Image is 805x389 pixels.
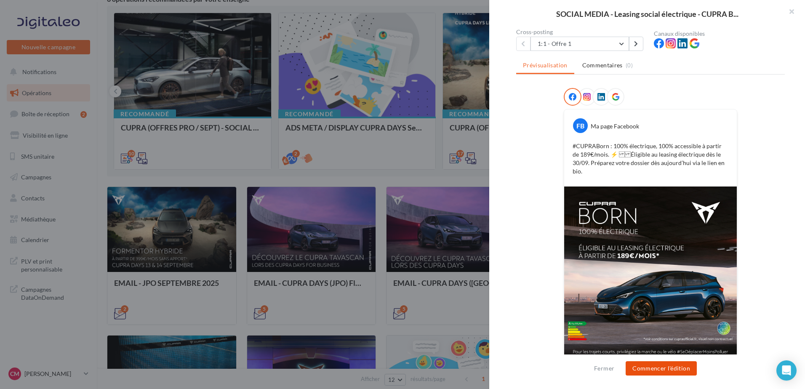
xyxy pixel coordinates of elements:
p: #CUPRABorn : 100% électrique, 100% accessible à partir de 189€/mois. ⚡️ Éligible au leasing élect... [573,142,728,176]
span: (0) [626,62,633,69]
button: Commencer l'édition [626,361,697,376]
button: 1:1 - Offre 1 [530,37,629,51]
span: Commentaires [582,61,623,69]
span: SOCIAL MEDIA - Leasing social électrique - CUPRA B... [556,10,738,18]
div: Ma page Facebook [591,122,639,131]
div: Canaux disponibles [654,31,785,37]
button: Fermer [591,363,618,373]
div: Cross-posting [516,29,647,35]
div: FB [573,118,588,133]
div: Open Intercom Messenger [776,360,797,381]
